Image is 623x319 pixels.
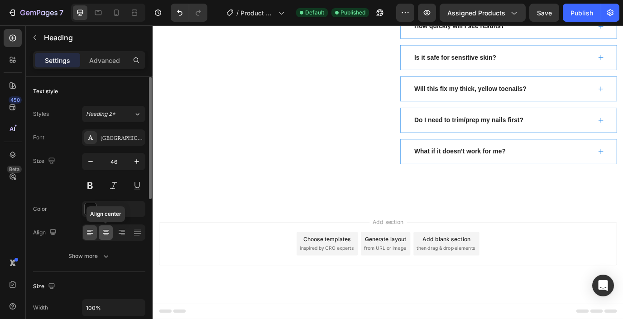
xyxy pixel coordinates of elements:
div: Size [33,155,57,167]
span: Product Page - [DATE] 22:34:39 [240,8,274,18]
div: Show more [68,252,110,261]
span: Add section [250,222,293,232]
div: Text style [33,87,58,95]
div: Publish [570,8,593,18]
span: Heading 2* [86,110,115,118]
p: 7 [59,7,63,18]
p: Heading [44,32,142,43]
span: then drag & drop elements [305,253,372,262]
span: Published [340,9,365,17]
iframe: Design area [153,25,623,319]
div: Open Intercom Messenger [592,275,614,296]
button: Show more [33,248,145,264]
div: Choose templates [174,242,229,252]
span: / [236,8,239,18]
span: from URL or image [244,253,292,262]
button: 7 [4,4,67,22]
span: Assigned Products [447,8,505,18]
div: Undo/Redo [171,4,207,22]
input: Auto [82,300,145,316]
span: Default [305,9,324,17]
button: Publish [563,4,601,22]
p: Will this fix my thick, yellow toenails? [302,68,431,79]
div: 121212 [101,205,143,214]
button: Heading 2* [82,106,145,122]
div: [GEOGRAPHIC_DATA] [101,134,143,142]
div: Align [33,227,58,239]
div: Color [33,205,47,213]
p: Advanced [89,56,120,65]
div: 450 [9,96,22,104]
div: Styles [33,110,49,118]
span: Save [537,9,552,17]
p: Settings [45,56,70,65]
div: Beta [7,166,22,173]
div: Generate layout [245,242,293,252]
p: What if it doesn't work for me? [302,140,407,151]
div: Size [33,281,57,293]
button: Save [529,4,559,22]
p: Do I need to trim/prep my nails first? [302,104,428,115]
p: Is it safe for sensitive skin? [302,32,397,43]
div: Font [33,133,44,142]
button: Assigned Products [440,4,526,22]
span: inspired by CRO experts [170,253,232,262]
div: Width [33,304,48,312]
div: Add blank section [311,242,367,252]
